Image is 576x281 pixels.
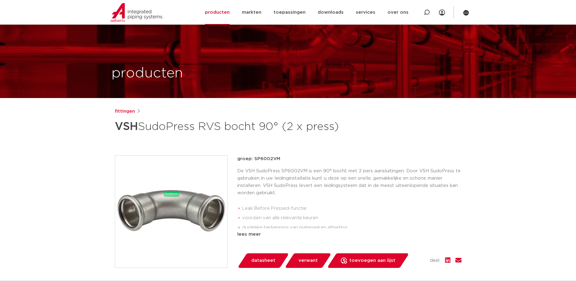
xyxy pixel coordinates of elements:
p: De VSH SudoPress SP6002VM is een 90° bocht met 2 pers aansluitingen. Door VSH SudoPress te gebrui... [237,167,461,197]
span: verwant [299,256,318,265]
span: toevoegen aan lijst [349,256,395,265]
span: deel: [430,257,440,264]
div: lees meer [237,231,461,238]
h1: SudoPress RVS bocht 90° (2 x press) [115,118,344,136]
h1: producten [111,64,183,83]
p: groep: SP6002VM [237,155,461,163]
li: voorzien van alle relevante keuren [242,213,461,223]
a: datasheet [237,253,289,268]
a: fittingen [115,108,135,115]
strong: VSH [115,121,138,132]
img: Product Image for VSH SudoPress RVS bocht 90° (2 x press) [115,156,227,268]
span: datasheet [251,256,275,265]
a: verwant [284,253,331,268]
li: duidelijke herkenning van materiaal en afmeting [242,223,461,233]
li: Leak Before Pressed-functie [242,204,461,213]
